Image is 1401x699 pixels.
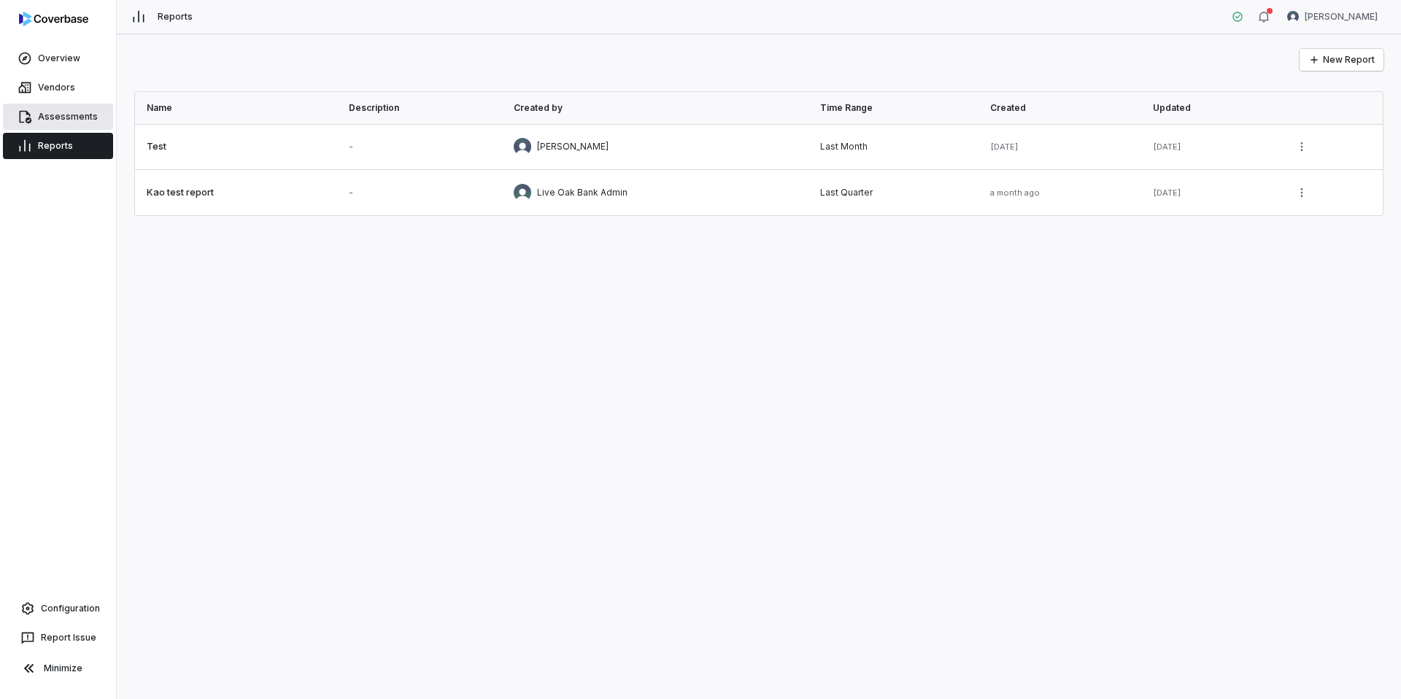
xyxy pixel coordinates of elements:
[514,138,531,155] img: Gerald Pe avatar
[6,595,110,622] a: Configuration
[3,104,113,130] a: Assessments
[3,133,113,159] a: Reports
[1305,11,1378,23] span: [PERSON_NAME]
[6,654,110,683] button: Minimize
[3,45,113,72] a: Overview
[135,92,337,124] th: Name
[19,12,88,26] img: logo-D7KZi-bG.svg
[1287,11,1299,23] img: Gerald Pe avatar
[1290,182,1313,204] button: More actions
[979,92,1142,124] th: Created
[502,92,808,124] th: Created by
[1300,49,1383,71] button: New Report
[158,11,193,23] span: Reports
[808,92,978,124] th: Time Range
[337,92,502,124] th: Description
[3,74,113,101] a: Vendors
[514,184,531,201] img: Live Oak Bank Admin avatar
[1278,6,1386,28] button: Gerald Pe avatar[PERSON_NAME]
[6,625,110,651] button: Report Issue
[1141,92,1278,124] th: Updated
[1290,136,1313,158] button: More actions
